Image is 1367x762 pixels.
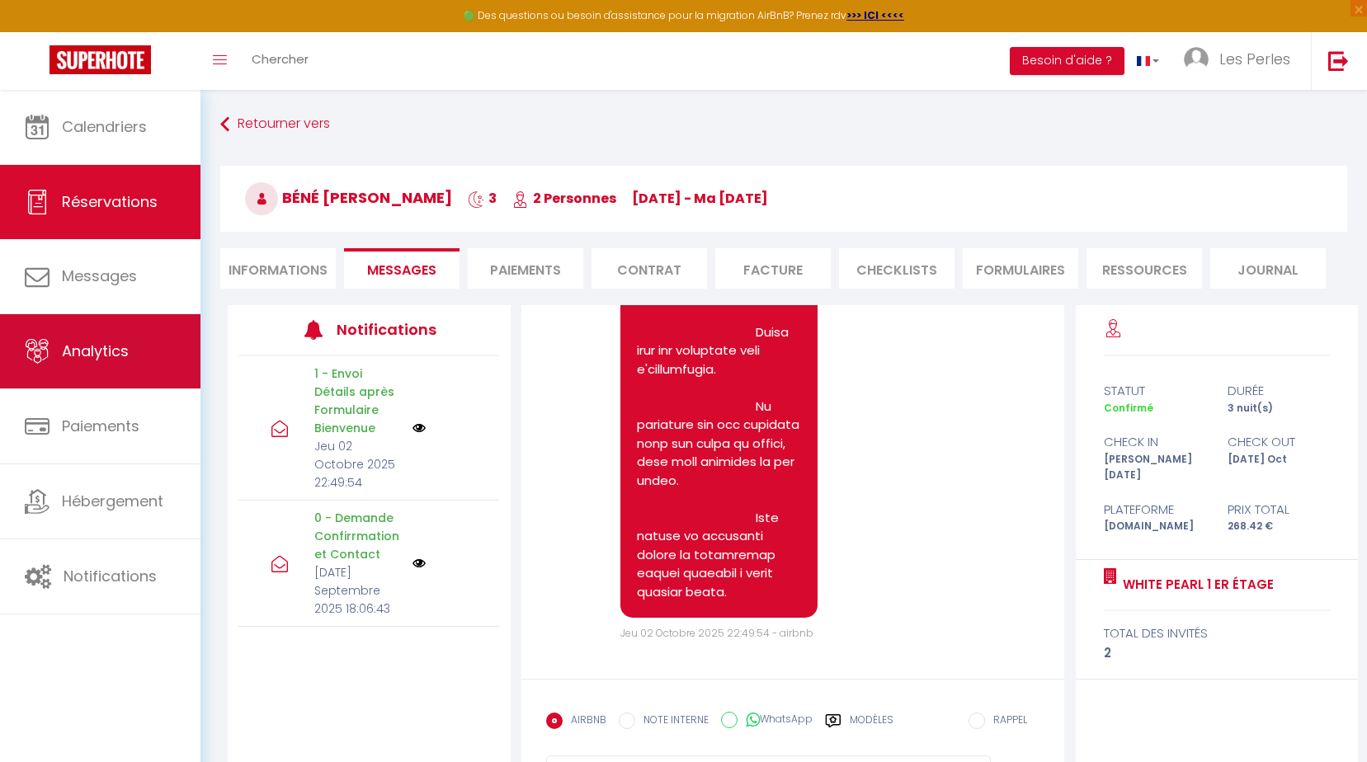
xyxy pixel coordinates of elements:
[1217,381,1341,401] div: durée
[468,189,497,208] span: 3
[635,713,709,731] label: NOTE INTERNE
[1104,401,1153,415] span: Confirmé
[252,50,309,68] span: Chercher
[715,248,831,289] li: Facture
[1217,500,1341,520] div: Prix total
[620,626,813,640] span: Jeu 02 Octobre 2025 22:49:54 - airbnb
[850,713,893,741] label: Modèles
[1010,47,1124,75] button: Besoin d'aide ?
[839,248,955,289] li: CHECKLISTS
[245,187,452,208] span: Béné [PERSON_NAME]
[62,116,147,137] span: Calendriers
[412,557,426,570] img: NO IMAGE
[367,261,436,280] span: Messages
[1217,519,1341,534] div: 268.42 €
[1217,401,1341,416] div: 3 nuit(s)
[314,563,402,618] p: [DATE] Septembre 2025 18:06:43
[1184,47,1209,72] img: ...
[314,365,402,437] p: 1 - Envoi Détails après Formulaire Bienvenue
[1093,432,1217,452] div: check in
[1093,500,1217,520] div: Plateforme
[1219,49,1290,69] span: Les Perles
[239,32,321,90] a: Chercher
[1117,575,1274,595] a: White Pearl 1 er étage
[563,713,606,731] label: AIRBNB
[512,189,616,208] span: 2 Personnes
[468,248,583,289] li: Paiements
[1210,248,1326,289] li: Journal
[49,45,151,74] img: Super Booking
[62,491,163,511] span: Hébergement
[62,266,137,286] span: Messages
[62,341,129,361] span: Analytics
[220,248,336,289] li: Informations
[64,566,157,586] span: Notifications
[1093,519,1217,534] div: [DOMAIN_NAME]
[412,421,426,435] img: NO IMAGE
[985,713,1027,731] label: RAPPEL
[1171,32,1311,90] a: ... Les Perles
[592,248,707,289] li: Contrat
[1328,50,1349,71] img: logout
[62,416,139,436] span: Paiements
[738,712,813,730] label: WhatsApp
[314,509,402,563] p: 0 - Demande Confirrmation et Contact
[632,189,768,208] span: [DATE] - ma [DATE]
[1217,432,1341,452] div: check out
[1087,248,1202,289] li: Ressources
[1104,623,1330,643] div: total des invités
[337,311,445,348] h3: Notifications
[963,248,1078,289] li: FORMULAIRES
[1104,643,1330,663] div: 2
[846,8,904,22] a: >>> ICI <<<<
[1093,452,1217,483] div: [PERSON_NAME] [DATE]
[62,191,158,212] span: Réservations
[220,110,1347,139] a: Retourner vers
[314,437,402,492] p: Jeu 02 Octobre 2025 22:49:54
[1093,381,1217,401] div: statut
[1217,452,1341,483] div: [DATE] Oct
